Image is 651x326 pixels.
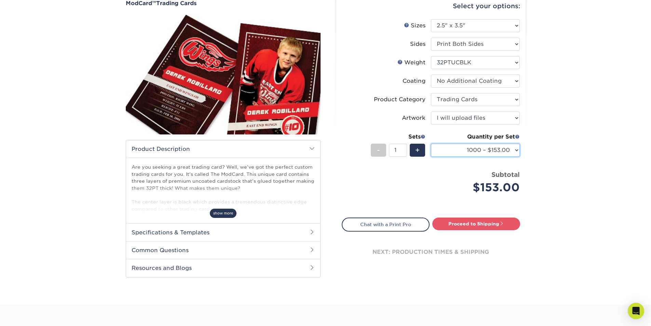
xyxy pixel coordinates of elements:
div: Weight [397,58,425,67]
div: next: production times & shipping [342,232,520,273]
span: - [377,145,380,155]
div: Sizes [404,22,425,30]
div: Coating [403,77,425,85]
h2: Product Description [126,140,320,158]
div: Artwork [402,114,425,122]
a: Proceed to Shipping [432,218,520,230]
strong: Subtotal [491,171,520,178]
h2: Resources and Blogs [126,259,320,277]
a: Chat with a Print Pro [342,218,430,231]
div: $153.00 [436,179,520,196]
span: show more [210,209,236,218]
div: Sets [371,133,425,141]
div: Product Category [374,95,425,104]
img: ModCard™ 01 [126,7,321,142]
h2: Common Questions [126,241,320,259]
p: Are you seeking a great trading card? Well, we've got the perfect custom trading cards for you. I... [132,164,315,212]
div: Open Intercom Messenger [628,303,644,319]
span: + [415,145,420,155]
div: Quantity per Set [431,133,520,141]
div: Sides [410,40,425,48]
h2: Specifications & Templates [126,223,320,241]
